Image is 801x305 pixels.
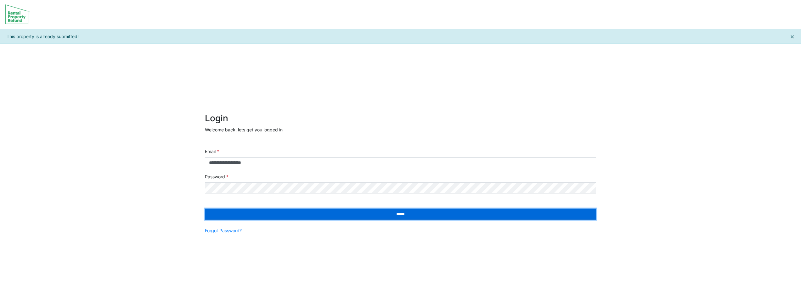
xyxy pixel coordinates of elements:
img: spp logo [5,4,30,24]
label: Email [205,148,219,155]
button: Close [784,29,801,43]
p: Welcome back, lets get you logged in [205,126,596,133]
a: Forgot Password? [205,227,242,234]
span: × [790,32,794,40]
label: Password [205,173,228,180]
h2: Login [205,113,596,124]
